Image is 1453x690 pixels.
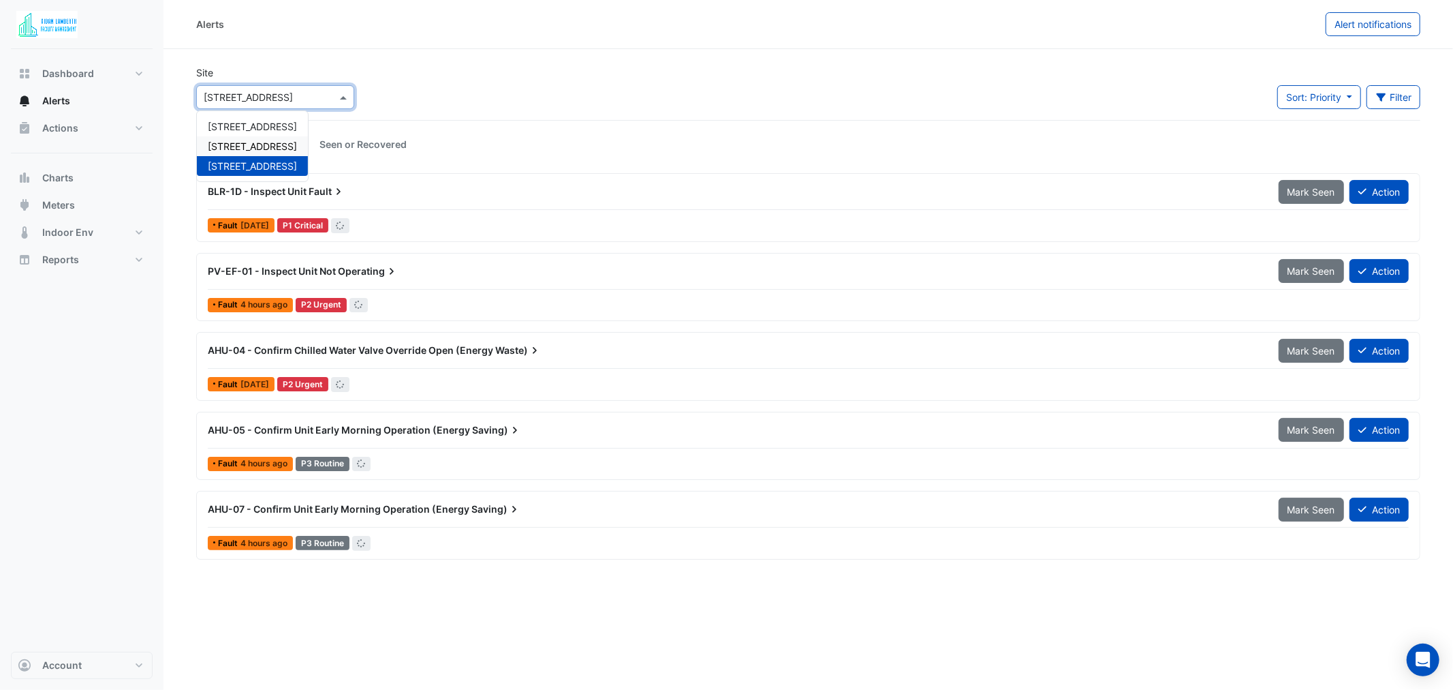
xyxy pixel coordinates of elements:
[495,344,542,357] span: Waste)
[18,171,31,185] app-icon: Charts
[338,265,399,278] span: Operating
[1279,259,1344,283] button: Mark Seen
[196,65,213,80] label: Site
[196,110,309,182] ng-dropdown-panel: Options list
[1349,259,1409,283] button: Action
[11,60,153,87] button: Dashboard
[218,539,240,547] span: Fault
[11,192,153,219] button: Meters
[11,219,153,246] button: Indoor Env
[296,298,347,312] div: P2 Urgent
[208,121,297,132] span: [STREET_ADDRESS]
[240,538,287,548] span: Thu 04-Sep-2025 06:15 AEST
[218,460,240,468] span: Fault
[1349,180,1409,204] button: Action
[1279,418,1344,442] button: Mark Seen
[208,344,493,356] span: AHU-04 - Confirm Chilled Water Valve Override Open (Energy
[296,536,349,550] div: P3 Routine
[11,115,153,142] button: Actions
[1279,498,1344,522] button: Mark Seen
[240,220,269,230] span: Fri 29-Aug-2025 06:45 AEST
[11,87,153,115] button: Alerts
[11,652,153,679] button: Account
[1287,424,1335,436] span: Mark Seen
[296,457,349,471] div: P3 Routine
[208,160,297,172] span: [STREET_ADDRESS]
[196,17,224,31] div: Alerts
[240,379,269,389] span: Thu 07-Aug-2025 15:00 AEST
[42,198,75,212] span: Meters
[42,253,79,267] span: Reports
[1349,498,1409,522] button: Action
[11,246,153,273] button: Reports
[208,140,297,152] span: [STREET_ADDRESS]
[1286,91,1341,103] span: Sort: Priority
[1287,504,1335,515] span: Mark Seen
[1279,339,1344,363] button: Mark Seen
[218,222,240,230] span: Fault
[18,121,31,135] app-icon: Actions
[18,198,31,212] app-icon: Meters
[309,132,418,157] a: Seen or Recovered
[18,253,31,267] app-icon: Reports
[277,218,328,232] div: P1 Critical
[42,226,93,239] span: Indoor Env
[42,121,78,135] span: Actions
[1349,418,1409,442] button: Action
[1279,180,1344,204] button: Mark Seen
[18,226,31,239] app-icon: Indoor Env
[208,424,470,436] span: AHU-05 - Confirm Unit Early Morning Operation (Energy
[1326,12,1420,36] button: Alert notifications
[42,94,70,108] span: Alerts
[277,377,328,391] div: P2 Urgent
[1334,18,1411,30] span: Alert notifications
[240,299,287,310] span: Thu 04-Sep-2025 06:15 AEST
[208,185,307,197] span: BLR-1D - Inspect Unit
[218,301,240,309] span: Fault
[208,503,469,515] span: AHU-07 - Confirm Unit Early Morning Operation (Energy
[42,67,94,80] span: Dashboard
[1366,85,1421,109] button: Filter
[1287,265,1335,277] span: Mark Seen
[218,380,240,389] span: Fault
[1407,644,1439,676] div: Open Intercom Messenger
[18,67,31,80] app-icon: Dashboard
[11,164,153,192] button: Charts
[240,458,287,468] span: Thu 04-Sep-2025 06:15 AEST
[1287,345,1335,357] span: Mark Seen
[1287,186,1335,198] span: Mark Seen
[208,265,336,277] span: PV-EF-01 - Inspect Unit Not
[42,659,82,672] span: Account
[18,94,31,108] app-icon: Alerts
[16,11,78,38] img: Company Logo
[42,171,74,185] span: Charts
[471,502,521,516] span: Saving)
[472,423,522,437] span: Saving)
[309,185,345,198] span: Fault
[1277,85,1361,109] button: Sort: Priority
[1349,339,1409,363] button: Action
